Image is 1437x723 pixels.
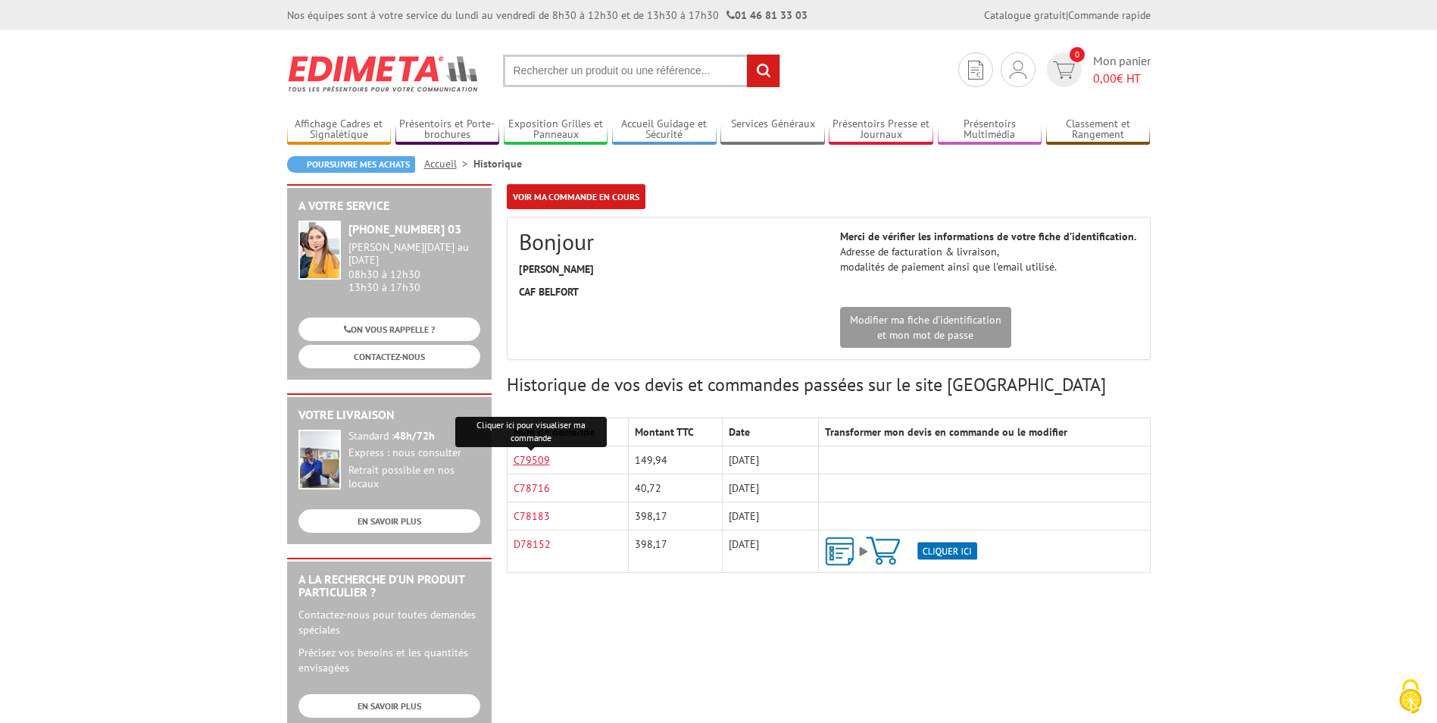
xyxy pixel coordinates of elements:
[287,156,415,173] a: Poursuivre mes achats
[287,45,480,102] img: Edimeta
[629,502,722,531] td: 398,17
[840,230,1136,243] strong: Merci de vérifier les informations de votre fiche d’identification.
[1093,70,1151,87] span: € HT
[1093,52,1151,87] span: Mon panier
[747,55,779,87] input: rechercher
[473,156,522,171] li: Historique
[1093,70,1117,86] span: 0,00
[348,241,480,267] div: [PERSON_NAME][DATE] au [DATE]
[424,157,473,171] a: Accueil
[984,8,1066,22] a: Catalogue gratuit
[726,8,808,22] strong: 01 46 81 33 03
[840,229,1139,274] p: Adresse de facturation & livraison, modalités de paiement ainsi que l’email utilisé.
[455,417,607,447] div: Cliquer ici pour visualiser ma commande
[629,446,722,474] td: 149,94
[298,199,480,213] h2: A votre service
[1384,671,1437,723] button: Cookies (fenêtre modale)
[514,537,551,551] a: D78152
[348,464,480,491] div: Retrait possible en nos locaux
[629,531,722,573] td: 398,17
[938,117,1042,142] a: Présentoirs Multimédia
[514,481,550,495] a: C78716
[1070,47,1085,62] span: 0
[298,573,480,599] h2: A la recherche d'un produit particulier ?
[1053,61,1075,79] img: devis rapide
[287,117,392,142] a: Affichage Cadres et Signalétique
[298,694,480,718] a: EN SAVOIR PLUS
[507,375,1151,395] h3: Historique de vos devis et commandes passées sur le site [GEOGRAPHIC_DATA]
[504,117,608,142] a: Exposition Grilles et Panneaux
[722,418,818,446] th: Date
[1392,678,1429,715] img: Cookies (fenêtre modale)
[287,8,808,23] div: Nos équipes sont à votre service du lundi au vendredi de 8h30 à 12h30 et de 13h30 à 17h30
[1068,8,1151,22] a: Commande rapide
[514,453,550,467] a: C79509
[722,474,818,502] td: [DATE]
[612,117,717,142] a: Accueil Guidage et Sécurité
[825,537,977,566] img: ajout-vers-panier.png
[298,607,480,637] p: Contactez-nous pour toutes demandes spéciales
[395,117,500,142] a: Présentoirs et Porte-brochures
[298,645,480,675] p: Précisez vos besoins et les quantités envisagées
[1010,61,1026,79] img: devis rapide
[394,429,435,443] strong: 48h/72h
[968,61,983,80] img: devis rapide
[348,430,480,443] div: Standard :
[629,418,722,446] th: Montant TTC
[840,307,1011,348] a: Modifier ma fiche d'identificationet mon mot de passe
[722,446,818,474] td: [DATE]
[503,55,780,87] input: Rechercher un produit ou une référence...
[298,430,341,490] img: widget-livraison.jpg
[514,509,550,523] a: C78183
[720,117,825,142] a: Services Généraux
[722,531,818,573] td: [DATE]
[519,285,579,299] strong: CAF BELFORT
[519,262,594,276] strong: [PERSON_NAME]
[984,8,1151,23] div: |
[298,509,480,533] a: EN SAVOIR PLUS
[298,221,341,280] img: widget-service.jpg
[348,446,480,460] div: Express : nous consulter
[1046,117,1151,142] a: Classement et Rangement
[348,241,480,293] div: 08h30 à 12h30 13h30 à 17h30
[298,345,480,368] a: CONTACTEZ-NOUS
[819,418,1150,446] th: Transformer mon devis en commande ou le modifier
[348,221,461,236] strong: [PHONE_NUMBER] 03
[629,474,722,502] td: 40,72
[298,318,480,341] a: ON VOUS RAPPELLE ?
[722,502,818,531] td: [DATE]
[1043,52,1151,87] a: devis rapide 0 Mon panier 0,00€ HT
[829,117,933,142] a: Présentoirs Presse et Journaux
[507,184,645,209] a: Voir ma commande en cours
[298,408,480,422] h2: Votre livraison
[519,229,817,254] h2: Bonjour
